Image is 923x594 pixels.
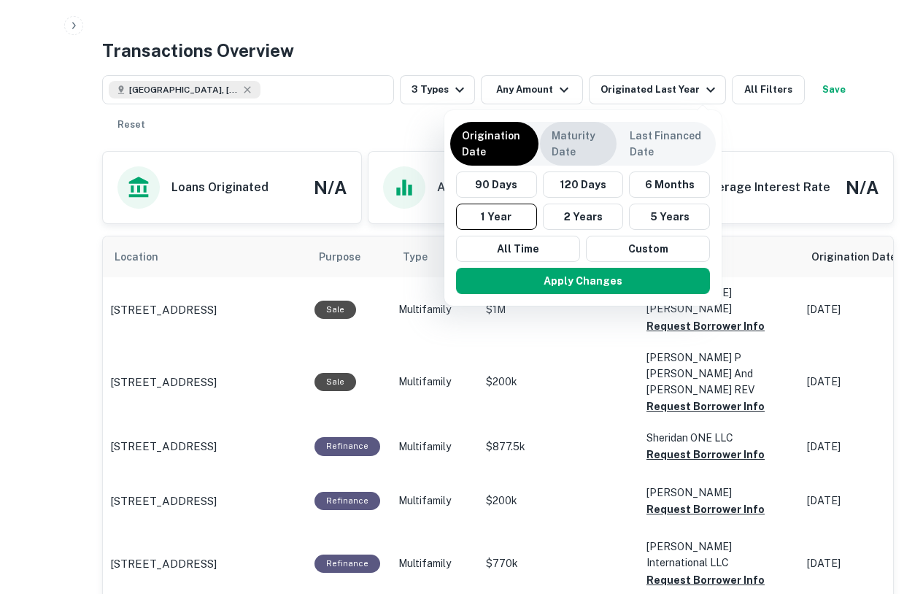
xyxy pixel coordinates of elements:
button: Custom [586,236,710,262]
p: Origination Date [462,128,527,160]
button: 120 Days [543,171,624,198]
button: 1 Year [456,204,537,230]
button: 90 Days [456,171,537,198]
button: 2 Years [543,204,624,230]
button: 5 Years [629,204,710,230]
p: Maturity Date [552,128,605,160]
p: Last Financed Date [630,128,704,160]
iframe: Chat Widget [850,477,923,547]
button: 6 Months [629,171,710,198]
button: All Time [456,236,580,262]
button: Apply Changes [456,268,710,294]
